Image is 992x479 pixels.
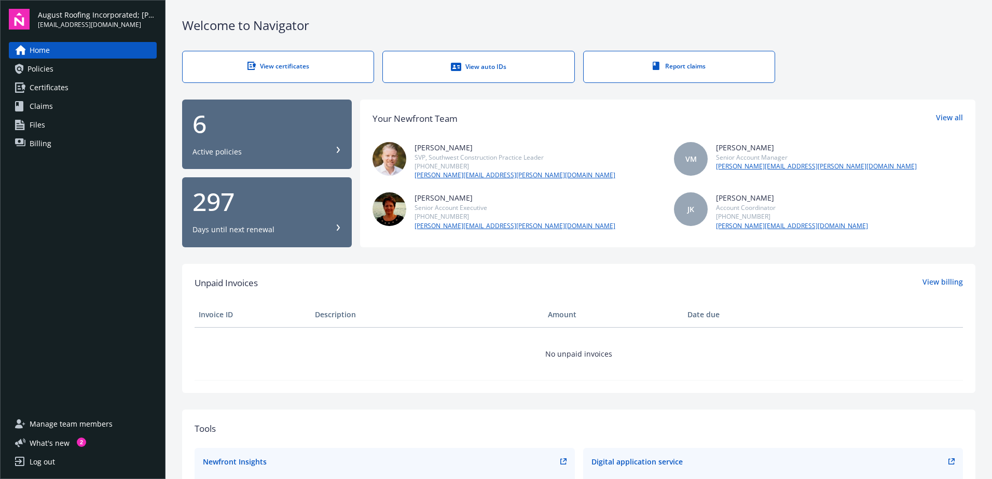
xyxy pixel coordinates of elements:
span: Certificates [30,79,68,96]
a: [PERSON_NAME][EMAIL_ADDRESS][PERSON_NAME][DOMAIN_NAME] [415,171,615,180]
div: Account Coordinator [716,203,868,212]
div: [PERSON_NAME] [415,142,615,153]
div: Active policies [192,147,242,157]
a: [PERSON_NAME][EMAIL_ADDRESS][PERSON_NAME][DOMAIN_NAME] [716,162,917,171]
span: What ' s new [30,438,70,448]
button: 297Days until next renewal [182,177,352,247]
span: Files [30,117,45,133]
th: Amount [544,302,683,327]
div: [PHONE_NUMBER] [415,212,615,221]
th: Description [311,302,544,327]
span: Manage team members [30,416,113,432]
a: Files [9,117,157,133]
a: Billing [9,135,157,152]
a: View billing [922,276,963,290]
a: Policies [9,61,157,77]
a: Report claims [583,51,775,83]
div: [PHONE_NUMBER] [716,212,868,221]
div: Tools [195,422,963,435]
a: Certificates [9,79,157,96]
div: 297 [192,189,341,214]
a: View auto IDs [382,51,574,83]
button: 6Active policies [182,100,352,170]
a: View all [936,112,963,125]
span: VM [685,153,697,164]
div: Senior Account Manager [716,153,917,162]
img: photo [373,142,406,176]
div: [PHONE_NUMBER] [415,162,615,171]
div: Log out [30,454,55,470]
div: Senior Account Executive [415,203,615,212]
span: Home [30,42,50,59]
span: JK [687,204,694,215]
div: SVP, Southwest Construction Practice Leader [415,153,615,162]
span: Policies [27,61,53,77]
div: Report claims [604,62,754,71]
div: Your Newfront Team [373,112,458,125]
th: Date due [683,302,800,327]
a: Claims [9,98,157,115]
button: What's new2 [9,438,86,448]
div: Digital application service [591,456,683,467]
a: [PERSON_NAME][EMAIL_ADDRESS][PERSON_NAME][DOMAIN_NAME] [415,221,615,231]
div: 6 [192,111,341,136]
img: photo [373,192,406,226]
span: Claims [30,98,53,115]
div: [PERSON_NAME] [716,192,868,203]
a: Home [9,42,157,59]
div: Welcome to Navigator [182,17,975,34]
button: August Roofing Incorporated; [PERSON_NAME] Industrial Center 8, LLC[EMAIL_ADDRESS][DOMAIN_NAME] [38,9,157,30]
span: Unpaid Invoices [195,276,258,290]
img: navigator-logo.svg [9,9,30,30]
div: View auto IDs [404,62,553,72]
div: View certificates [203,62,353,71]
div: 2 [77,438,86,447]
span: Billing [30,135,51,152]
span: August Roofing Incorporated; [PERSON_NAME] Industrial Center 8, LLC [38,9,157,20]
th: Invoice ID [195,302,311,327]
a: Manage team members [9,416,157,432]
div: [PERSON_NAME] [716,142,917,153]
a: View certificates [182,51,374,83]
div: Newfront Insights [203,456,267,467]
div: Days until next renewal [192,224,274,235]
div: [PERSON_NAME] [415,192,615,203]
a: [PERSON_NAME][EMAIL_ADDRESS][DOMAIN_NAME] [716,221,868,231]
td: No unpaid invoices [195,327,963,380]
span: [EMAIL_ADDRESS][DOMAIN_NAME] [38,20,157,30]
